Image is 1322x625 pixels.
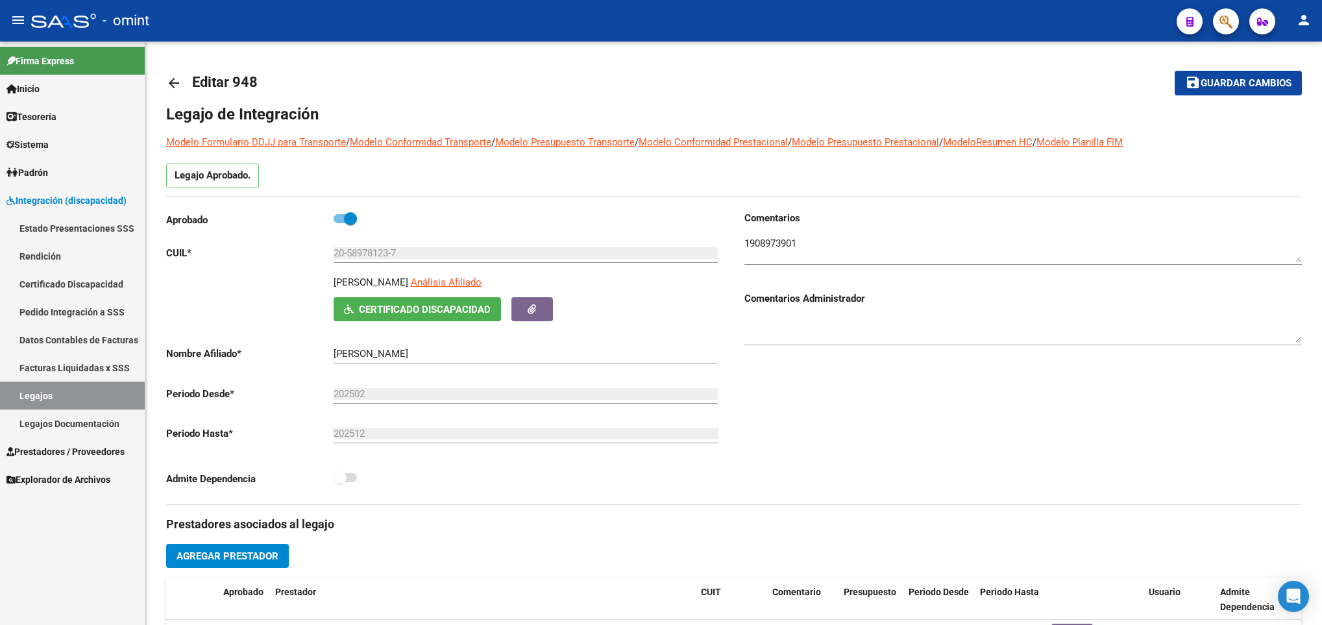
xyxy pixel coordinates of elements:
[639,136,788,148] a: Modelo Conformidad Prestacional
[334,275,408,289] p: [PERSON_NAME]
[980,587,1039,597] span: Periodo Hasta
[903,578,975,621] datatable-header-cell: Periodo Desde
[6,165,48,180] span: Padrón
[838,578,903,621] datatable-header-cell: Presupuesto
[744,291,1302,306] h3: Comentarios Administrador
[6,472,110,487] span: Explorador de Archivos
[6,193,127,208] span: Integración (discapacidad)
[1296,12,1312,28] mat-icon: person
[270,578,696,621] datatable-header-cell: Prestador
[744,211,1302,225] h3: Comentarios
[166,136,346,148] a: Modelo Formulario DDJJ para Transporte
[223,587,263,597] span: Aprobado
[909,587,969,597] span: Periodo Desde
[10,12,26,28] mat-icon: menu
[6,445,125,459] span: Prestadores / Proveedores
[166,426,334,441] p: Periodo Hasta
[166,246,334,260] p: CUIL
[1201,78,1291,90] span: Guardar cambios
[166,104,1301,125] h1: Legajo de Integración
[166,387,334,401] p: Periodo Desde
[350,136,491,148] a: Modelo Conformidad Transporte
[166,75,182,91] mat-icon: arrow_back
[701,587,721,597] span: CUIT
[6,82,40,96] span: Inicio
[218,578,270,621] datatable-header-cell: Aprobado
[192,74,258,90] span: Editar 948
[275,587,316,597] span: Prestador
[359,304,491,315] span: Certificado Discapacidad
[1215,578,1286,621] datatable-header-cell: Admite Dependencia
[1220,587,1275,612] span: Admite Dependencia
[6,110,56,124] span: Tesorería
[844,587,896,597] span: Presupuesto
[177,550,278,562] span: Agregar Prestador
[1149,587,1181,597] span: Usuario
[1144,578,1215,621] datatable-header-cell: Usuario
[1036,136,1123,148] a: Modelo Planilla FIM
[334,297,501,321] button: Certificado Discapacidad
[103,6,149,35] span: - omint
[6,138,49,152] span: Sistema
[767,578,838,621] datatable-header-cell: Comentario
[495,136,635,148] a: Modelo Presupuesto Transporte
[411,276,482,288] span: Análisis Afiliado
[975,578,1046,621] datatable-header-cell: Periodo Hasta
[792,136,939,148] a: Modelo Presupuesto Prestacional
[166,164,259,188] p: Legajo Aprobado.
[166,544,289,568] button: Agregar Prestador
[166,213,334,227] p: Aprobado
[1175,71,1302,95] button: Guardar cambios
[1278,581,1309,612] div: Open Intercom Messenger
[166,472,334,486] p: Admite Dependencia
[166,347,334,361] p: Nombre Afiliado
[772,587,821,597] span: Comentario
[6,54,74,68] span: Firma Express
[166,515,1301,533] h3: Prestadores asociados al legajo
[696,578,767,621] datatable-header-cell: CUIT
[1185,75,1201,90] mat-icon: save
[943,136,1033,148] a: ModeloResumen HC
